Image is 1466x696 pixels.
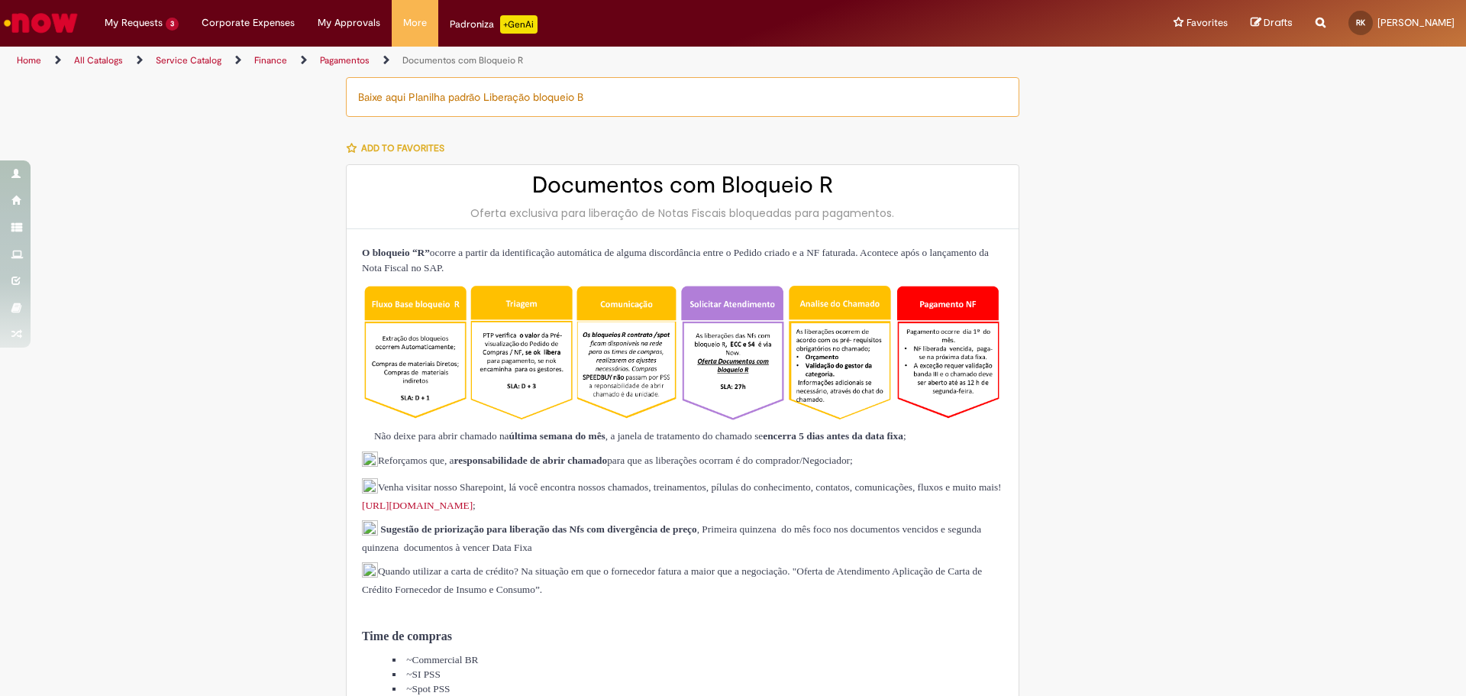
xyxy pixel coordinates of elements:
[362,247,430,258] strong: O bloqueio “R”
[362,429,374,444] img: sys_attachment.do
[362,206,1003,221] div: Oferta exclusiva para liberação de Notas Fiscais bloqueadas para pagamentos.
[763,430,903,442] strong: encerra 5 dias antes da data fixa
[105,15,163,31] span: My Requests
[156,54,221,66] a: Service Catalog
[1377,16,1455,29] span: [PERSON_NAME]
[392,652,1003,667] li: ~Commercial BR
[1356,18,1365,28] span: RK
[392,667,1003,681] li: ~SI PSS
[361,142,444,154] span: Add to favorites
[454,455,608,466] strong: responsabilidade de abrir chamado
[509,430,605,442] strong: última semana do mês
[362,481,1002,511] span: Venha visitar nosso Sharepoint, lá você encontra nossos chamados, treinamentos, pílulas do conhec...
[392,681,1003,696] li: ~Spot PSS
[166,18,179,31] span: 3
[362,452,378,471] img: sys_attachment.do
[320,54,370,66] a: Pagamentos
[500,15,538,34] p: +GenAi
[17,54,41,66] a: Home
[402,54,523,66] a: Documentos com Bloqueio R
[362,430,906,442] span: Não deixe para abrir chamado na , a janela de tratamento do chamado se ;
[202,15,295,31] span: Corporate Expenses
[362,630,452,643] strong: Time de compras
[318,15,380,31] span: My Approvals
[362,565,982,595] span: Quando utilizar a carta de crédito? Na situação em que o fornecedor fatura a maior que a negociaç...
[1187,15,1228,31] span: Favorites
[346,77,1019,117] div: Baixe aqui Planilha padrão Liberação bloqueio B
[362,247,989,274] span: ocorre a partir da identificação automática de alguma discordância entre o Pedido criado e a NF f...
[450,15,538,34] div: Padroniza
[362,173,1003,198] h2: Documentos com Bloqueio R
[1264,15,1293,30] span: Drafts
[254,54,287,66] a: Finance
[362,520,378,539] img: sys_attachment.do
[2,8,80,38] img: ServiceNow
[362,523,981,553] span: , Primeira quinzena do mês foco nos documentos vencidos e segunda quinzena documentos à vencer Da...
[362,478,378,497] img: sys_attachment.do
[11,47,966,75] ul: Page breadcrumbs
[1251,16,1293,31] a: Drafts
[403,15,427,31] span: More
[362,455,853,466] span: Reforçamos que, a para que as liberações ocorram é do comprador/Negociador;
[74,54,123,66] a: All Catalogs
[362,562,378,581] img: sys_attachment.do
[362,500,473,511] a: [URL][DOMAIN_NAME]
[346,132,453,164] button: Add to favorites
[380,523,696,535] strong: Sugestão de priorização para liberação das Nfs com divergência de preço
